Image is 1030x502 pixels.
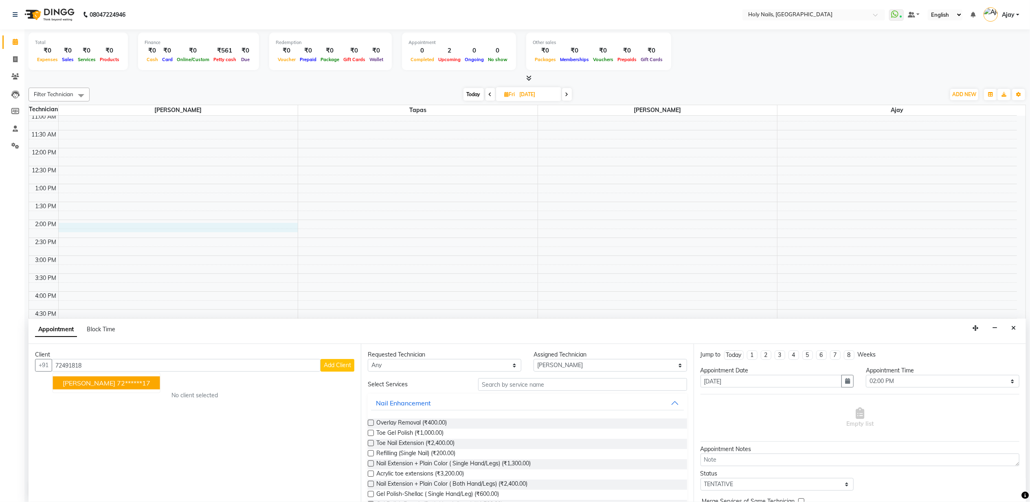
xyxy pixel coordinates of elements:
div: Technician [29,105,58,114]
div: 4:30 PM [34,310,58,318]
span: Vouchers [591,57,615,62]
li: 3 [775,350,785,360]
span: Appointment [35,322,77,337]
span: Wallet [367,57,385,62]
span: Products [98,57,121,62]
span: [PERSON_NAME] [538,105,777,115]
div: 1:30 PM [34,202,58,211]
div: Client [35,350,354,359]
div: Appointment Time [866,366,1019,375]
li: 7 [830,350,841,360]
div: ₹0 [160,46,175,55]
span: Prepaids [615,57,639,62]
div: ₹0 [238,46,253,55]
div: Jump to [701,350,721,359]
span: No show [486,57,510,62]
span: Today [463,88,484,101]
div: ₹561 [211,46,238,55]
div: ₹0 [591,46,615,55]
div: 2 [436,46,463,55]
div: 3:30 PM [34,274,58,282]
span: Memberships [558,57,591,62]
span: Ajay [1002,11,1015,19]
div: Nail Enhancement [376,398,431,408]
span: Completed [408,57,436,62]
span: Fri [503,91,517,97]
div: Other sales [533,39,665,46]
div: 0 [463,46,486,55]
span: Toe Nail Extension (₹2,400.00) [376,439,455,449]
div: 11:00 AM [30,112,58,121]
img: Ajay [984,7,998,22]
span: Package [318,57,341,62]
div: 12:30 PM [31,166,58,175]
span: Empty list [846,407,874,428]
div: ₹0 [318,46,341,55]
div: ₹0 [276,46,298,55]
div: Appointment [408,39,510,46]
span: Gel Polish-Shellac ( Single Hand/Leg) (₹600.00) [376,490,499,500]
div: ₹0 [76,46,98,55]
img: logo [21,3,77,26]
span: Add Client [324,361,351,369]
div: Select Services [362,380,472,389]
div: 2:30 PM [34,238,58,247]
span: Tapas [298,105,538,115]
button: Close [1008,322,1019,335]
div: 3:00 PM [34,256,58,264]
div: Status [701,469,854,478]
span: Toe Gel Polish (₹1,000.00) [376,429,444,439]
div: ₹0 [145,46,160,55]
span: Gift Cards [639,57,665,62]
div: Weeks [858,350,876,359]
div: ₹0 [639,46,665,55]
span: Gift Cards [341,57,367,62]
div: Redemption [276,39,385,46]
div: ₹0 [175,46,211,55]
input: 2025-09-05 [517,88,558,101]
span: ADD NEW [952,91,976,97]
span: [PERSON_NAME] [59,105,298,115]
div: Requested Technician [368,350,521,359]
span: [PERSON_NAME] [63,379,115,387]
button: Add Client [321,359,354,372]
input: yyyy-mm-dd [701,375,842,388]
div: ₹0 [60,46,76,55]
li: 5 [802,350,813,360]
button: ADD NEW [950,89,978,100]
div: ₹0 [298,46,318,55]
span: Due [239,57,252,62]
span: Ongoing [463,57,486,62]
button: Nail Enhancement [371,396,683,410]
div: Assigned Technician [534,350,687,359]
div: 12:00 PM [31,148,58,157]
span: Block Time [87,326,115,333]
div: Appointment Notes [701,445,1019,454]
span: Services [76,57,98,62]
span: Sales [60,57,76,62]
li: 4 [788,350,799,360]
span: Card [160,57,175,62]
li: 6 [816,350,827,360]
div: 11:30 AM [30,130,58,139]
b: 08047224946 [90,3,125,26]
div: ₹0 [367,46,385,55]
div: 0 [408,46,436,55]
div: 2:00 PM [34,220,58,229]
span: Upcoming [436,57,463,62]
span: Petty cash [211,57,238,62]
span: Nail Extension + Plain Color ( Single Hand/Legs) (₹1,300.00) [376,459,531,469]
span: Voucher [276,57,298,62]
div: Finance [145,39,253,46]
div: Today [726,351,742,359]
li: 2 [761,350,771,360]
span: Refilling (Single Nail) (₹200.00) [376,449,455,459]
div: 4:00 PM [34,292,58,300]
div: 0 [486,46,510,55]
div: ₹0 [558,46,591,55]
li: 1 [747,350,758,360]
div: ₹0 [533,46,558,55]
div: Total [35,39,121,46]
span: Ajay [777,105,1017,115]
span: Filter Technician [34,91,73,97]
